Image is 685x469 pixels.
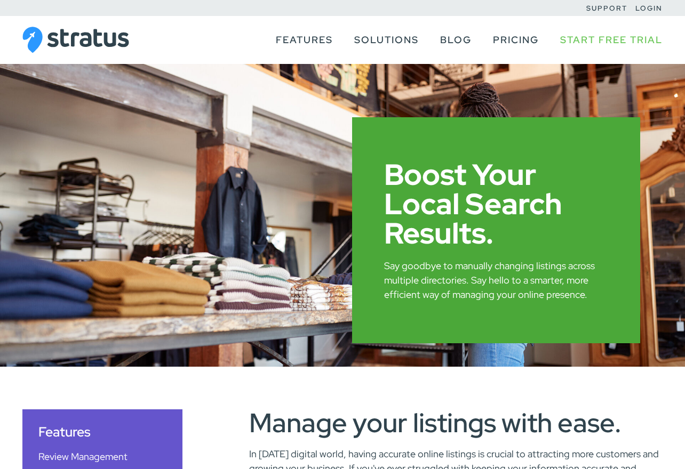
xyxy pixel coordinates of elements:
a: Login [635,4,663,13]
nav: Primary [265,16,663,64]
p: Say goodbye to manually changing listings across multiple directories. Say hello to a smarter, mo... [384,258,608,302]
a: Blog [440,30,472,50]
a: Pricing [493,30,539,50]
a: Review Management [38,449,166,464]
a: Features [38,423,91,441]
a: Start Free Trial [560,30,663,50]
a: Features [276,30,333,50]
h2: Manage your listings with ease. [249,409,663,436]
a: Solutions [354,30,419,50]
h1: Boost Your Local Search Results. [384,160,608,248]
img: Stratus [22,27,129,53]
a: Support [586,4,627,13]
